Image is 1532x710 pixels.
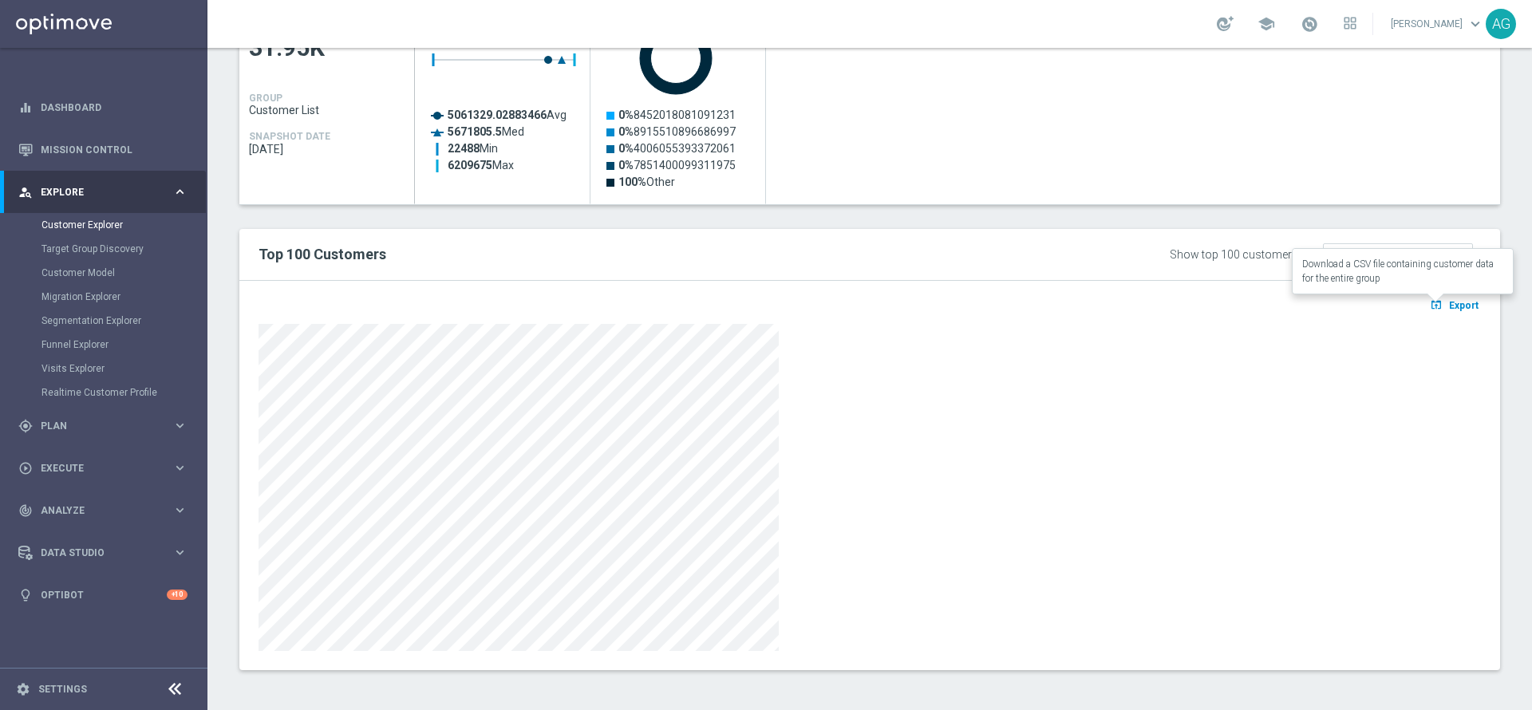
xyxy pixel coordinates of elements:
text: Avg [448,108,567,121]
a: Settings [38,684,87,694]
tspan: 5671805.5 [448,125,502,138]
span: Explore [41,187,172,197]
div: Analyze [18,503,172,518]
a: Visits Explorer [41,362,166,375]
i: settings [16,682,30,696]
button: Mission Control [18,144,188,156]
a: Funnel Explorer [41,338,166,351]
a: Dashboard [41,86,188,128]
div: Mission Control [18,128,188,171]
div: Customer Model [41,261,206,285]
div: Migration Explorer [41,285,206,309]
i: keyboard_arrow_right [172,184,188,199]
tspan: 0% [618,108,634,121]
span: Analyze [41,506,172,515]
button: equalizer Dashboard [18,101,188,114]
i: play_circle_outline [18,461,33,475]
div: Funnel Explorer [41,333,206,357]
a: Mission Control [41,128,188,171]
i: equalizer [18,101,33,115]
div: +10 [167,590,188,600]
i: person_search [18,185,33,199]
text: 4006055393372061 [618,142,736,155]
a: Customer Explorer [41,219,166,231]
h4: SNAPSHOT DATE [249,131,330,142]
button: track_changes Analyze keyboard_arrow_right [18,504,188,517]
button: gps_fixed Plan keyboard_arrow_right [18,420,188,432]
div: Data Studio [18,546,172,560]
a: Customer Model [41,266,166,279]
div: Customer Explorer [41,213,206,237]
tspan: 100% [618,176,646,188]
tspan: 0% [618,142,634,155]
text: Min [448,142,498,155]
text: Med [448,125,524,138]
button: lightbulb Optibot +10 [18,589,188,602]
button: Data Studio keyboard_arrow_right [18,546,188,559]
span: keyboard_arrow_down [1467,15,1484,33]
span: Plan [41,421,172,431]
i: keyboard_arrow_right [172,545,188,560]
tspan: 0% [618,159,634,172]
div: Dashboard [18,86,188,128]
div: Press SPACE to select this row. [415,9,766,204]
div: Execute [18,461,172,475]
div: Segmentation Explorer [41,309,206,333]
span: 31.95K [249,33,405,64]
text: Other [618,176,675,188]
div: Optibot [18,574,188,616]
text: 8452018081091231 [618,108,736,121]
tspan: 6209675 [448,159,492,172]
div: Visits Explorer [41,357,206,381]
div: Plan [18,419,172,433]
text: 8915510896686997 [618,125,736,138]
button: open_in_browser Export [1427,294,1481,315]
h4: GROUP [249,93,282,104]
span: Data Studio [41,548,172,558]
span: Customer List [249,104,405,116]
div: Press SPACE to select this row. [239,9,415,204]
text: 7851400099311975 [618,159,736,172]
div: Realtime Customer Profile [41,381,206,404]
a: Optibot [41,574,167,616]
i: open_in_browser [1430,298,1447,311]
div: Show top 100 customers by [1170,248,1313,262]
h2: Top 100 Customers [259,245,961,264]
a: Realtime Customer Profile [41,386,166,399]
a: Migration Explorer [41,290,166,303]
i: track_changes [18,503,33,518]
div: Explore [18,185,172,199]
i: keyboard_arrow_right [172,503,188,518]
a: Segmentation Explorer [41,314,166,327]
div: Target Group Discovery [41,237,206,261]
i: lightbulb [18,588,33,602]
span: Export [1449,300,1479,311]
div: AG [1486,9,1516,39]
tspan: 5061329.02883466 [448,108,547,121]
tspan: 0% [618,125,634,138]
a: Target Group Discovery [41,243,166,255]
i: keyboard_arrow_right [172,418,188,433]
span: school [1258,15,1275,33]
i: keyboard_arrow_right [172,460,188,475]
a: [PERSON_NAME]keyboard_arrow_down [1389,12,1486,36]
button: play_circle_outline Execute keyboard_arrow_right [18,462,188,475]
tspan: 22488 [448,142,480,155]
text: Max [448,159,514,172]
span: Execute [41,463,172,473]
i: gps_fixed [18,419,33,433]
span: 2025-09-10 [249,143,405,156]
button: person_search Explore keyboard_arrow_right [18,186,188,199]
